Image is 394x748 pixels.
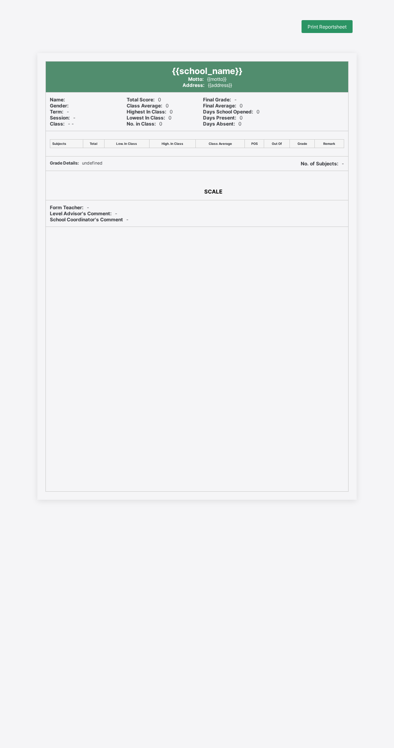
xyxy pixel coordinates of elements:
th: Class Average [195,140,244,148]
b: Name: [50,97,65,103]
th: High. In Class [149,140,195,148]
b: School Coordinator's Comment [50,216,123,223]
b: Total Score: [127,97,155,103]
b: Final Grade: [203,97,231,103]
b: Final Average: [203,103,236,109]
b: Days School Opened: [203,109,253,115]
span: - [50,216,129,223]
b: Days Present: [203,115,236,121]
span: Print Reportsheet [308,24,347,30]
span: 0 [203,109,260,115]
span: - [50,204,89,210]
b: Days Absent: [203,121,235,127]
span: 0 [203,121,242,127]
th: Remark [315,140,344,148]
b: Form Teacher: [50,204,84,210]
span: - [203,97,237,103]
span: - [301,161,344,167]
b: Address: [183,82,205,88]
b: Motto: [188,76,204,82]
span: - [50,210,117,216]
span: {{school_name}} [172,66,242,76]
span: 0 [127,109,173,115]
th: SCALE [204,188,223,195]
th: Grade [290,140,315,148]
th: POS [245,140,264,148]
th: Subjects [50,140,83,148]
b: Class: [50,121,65,127]
span: undefined [50,161,103,166]
span: - - [50,121,74,127]
th: Low. In Class [104,140,149,148]
b: No. of Subjects: [301,161,339,167]
b: Term: [50,109,64,115]
span: {{address}} [183,82,232,88]
b: No. in Class: [127,121,156,127]
b: Highest In Class: [127,109,166,115]
th: Total [83,140,104,148]
b: Lowest In Class: [127,115,165,121]
span: {{motto}} [188,76,226,82]
span: 0 [127,103,169,109]
span: 0 [127,97,161,103]
b: Class Average: [127,103,162,109]
span: 0 [127,121,162,127]
b: Grade Details: [50,161,79,166]
b: Level Advisor's Comment: [50,210,112,216]
b: Session: [50,115,70,121]
span: 0 [203,115,243,121]
span: - [50,109,69,115]
span: - [50,115,76,121]
span: 0 [203,103,243,109]
b: Gender: [50,103,69,109]
th: Out Of [264,140,290,148]
span: 0 [127,115,172,121]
